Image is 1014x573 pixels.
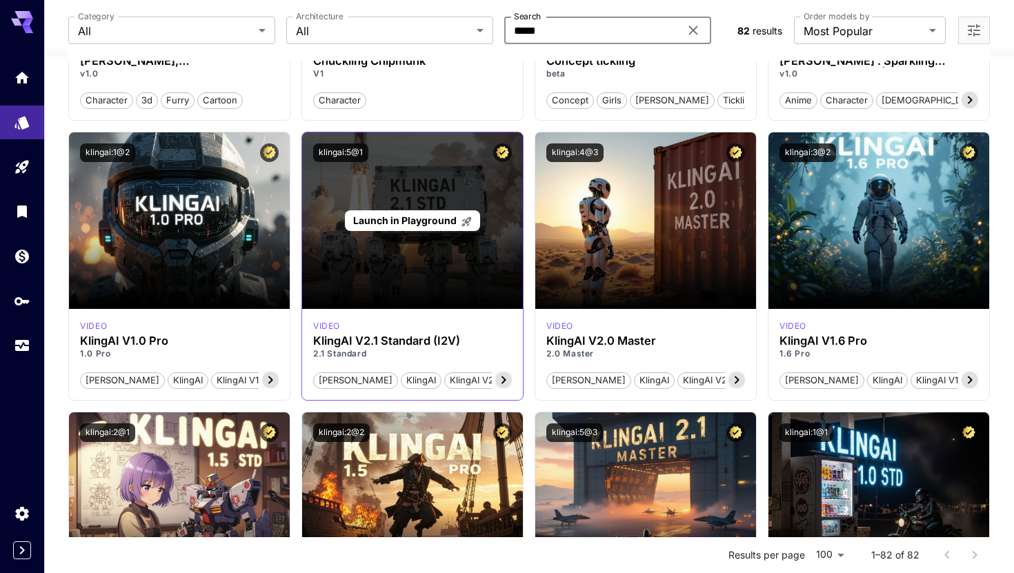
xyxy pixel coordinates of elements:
p: V1 [313,68,512,80]
p: video [80,320,107,332]
button: KlingAI v1.6 [911,371,972,389]
div: API Keys [14,292,30,310]
button: anime [779,91,817,109]
span: concept [547,94,593,108]
button: [PERSON_NAME] [779,371,864,389]
button: concept [546,91,594,109]
button: Certified Model – Vetted for best performance and includes a commercial license. [260,423,279,442]
p: video [779,320,806,332]
p: video [313,320,340,332]
p: v1.0 [779,68,978,80]
button: KlingAI [867,371,908,389]
p: v1.0 [80,68,279,80]
button: cartoon [197,91,243,109]
button: Certified Model – Vetted for best performance and includes a commercial license. [493,143,512,162]
span: All [78,23,253,39]
label: Order models by [804,10,869,22]
p: 2.1 Standard [313,348,512,360]
span: 82 [737,25,750,37]
span: [PERSON_NAME] [780,374,864,388]
button: character [313,91,366,109]
span: tickling [718,94,760,108]
button: klingai:5@3 [546,423,603,442]
button: klingai:2@1 [80,423,135,442]
button: character [820,91,873,109]
div: klingai_2_0_master [546,320,573,332]
h3: KlingAI V2.0 Master [546,334,745,348]
span: KlingAI [635,374,674,388]
button: KlingAI [168,371,208,389]
span: anime [780,94,817,108]
div: 100 [811,545,849,565]
span: results [753,25,782,37]
button: klingai:4@3 [546,143,604,162]
h3: [PERSON_NAME], [PERSON_NAME], [PERSON_NAME] from "The ugly duckling and me" [80,54,279,68]
p: Results per page [728,548,805,562]
button: Expand sidebar [13,541,31,559]
button: character [80,91,133,109]
span: character [821,94,873,108]
span: KlingAI [401,374,441,388]
div: Usage [14,337,30,354]
button: KlingAI [634,371,675,389]
span: 3d [137,94,157,108]
button: klingai:1@1 [779,423,833,442]
div: Anis Nikke : Sparkling Summer + Default | Goofy Ai [779,54,978,68]
div: Wallet [14,248,30,265]
span: All [296,23,471,39]
div: Playground [14,159,30,176]
label: Architecture [296,10,343,22]
button: klingai:3@2 [779,143,836,162]
span: [PERSON_NAME] [314,374,397,388]
button: klingai:2@2 [313,423,370,442]
button: [PERSON_NAME] [630,91,715,109]
button: Certified Model – Vetted for best performance and includes a commercial license. [960,423,978,442]
button: 3d [136,91,158,109]
p: video [546,320,573,332]
div: Home [14,65,30,82]
div: KlingAI V2.1 Standard (I2V) [313,334,512,348]
p: 1–82 of 82 [871,548,919,562]
span: girls [597,94,626,108]
label: Search [514,10,541,22]
button: [PERSON_NAME] [313,371,398,389]
h3: Concept tickling [546,54,745,68]
div: klingai_1_0_pro [80,320,107,332]
button: girls [597,91,627,109]
span: KlingAI v1.0 [212,374,272,388]
button: [PERSON_NAME] [546,371,631,389]
a: Launch in Playground [345,210,479,232]
button: tickling [717,91,761,109]
button: [DEMOGRAPHIC_DATA] [876,91,987,109]
span: KlingAI v1.6 [911,374,971,388]
div: klingai_2_1_std [313,320,340,332]
span: character [314,94,366,108]
span: KlingAI [868,374,907,388]
span: KlingAI v2.1 [445,374,504,388]
button: Certified Model – Vetted for best performance and includes a commercial license. [493,423,512,442]
p: 1.0 Pro [80,348,279,360]
span: character [81,94,132,108]
button: Certified Model – Vetted for best performance and includes a commercial license. [726,423,745,442]
button: Certified Model – Vetted for best performance and includes a commercial license. [260,143,279,162]
p: beta [546,68,745,80]
h3: KlingAI V1.0 Pro [80,334,279,348]
button: [PERSON_NAME] [80,371,165,389]
p: 2.0 Master [546,348,745,360]
span: [PERSON_NAME] [81,374,164,388]
div: Daphne, Phillis, Jassy from "The ugly duckling and me" [80,54,279,68]
span: KlingAI v2.1 [678,374,737,388]
div: KlingAI V1.6 Pro [779,334,978,348]
h3: [PERSON_NAME] : Sparkling Summer + Default | Goofy Ai [779,54,978,68]
button: KlingAI v2.1 [444,371,505,389]
div: Library [14,203,30,220]
span: Launch in Playground [353,214,457,226]
button: KlingAI v1.0 [211,371,272,389]
p: 1.6 Pro [779,348,978,360]
div: Settings [14,505,30,522]
button: Open more filters [966,22,982,39]
button: KlingAI [401,371,441,389]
